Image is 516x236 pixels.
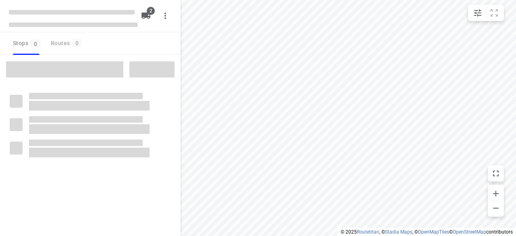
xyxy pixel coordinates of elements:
[468,5,504,21] div: small contained button group
[418,229,449,235] a: OpenMapTiles
[453,229,486,235] a: OpenStreetMap
[357,229,379,235] a: Routetitan
[341,229,513,235] li: © 2025 , © , © © contributors
[470,5,486,21] button: Map settings
[385,229,412,235] a: Stadia Maps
